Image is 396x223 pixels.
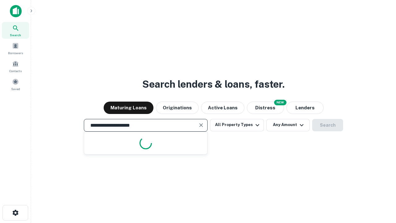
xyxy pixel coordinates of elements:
img: capitalize-icon.png [10,5,22,17]
a: Contacts [2,58,29,75]
span: Contacts [9,68,22,73]
span: Borrowers [8,50,23,55]
button: All Property Types [210,119,264,131]
a: Borrowers [2,40,29,57]
button: Any Amount [266,119,310,131]
button: Search distressed loans with lien and other non-mortgage details. [247,102,284,114]
button: Clear [197,121,205,129]
button: Originations [156,102,199,114]
h3: Search lenders & loans, faster. [142,77,285,92]
iframe: Chat Widget [365,173,396,203]
button: Active Loans [201,102,244,114]
span: Saved [11,86,20,91]
div: NEW [274,100,286,105]
a: Search [2,22,29,39]
button: Maturing Loans [104,102,153,114]
span: Search [10,33,21,37]
button: Lenders [286,102,324,114]
a: Saved [2,76,29,93]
